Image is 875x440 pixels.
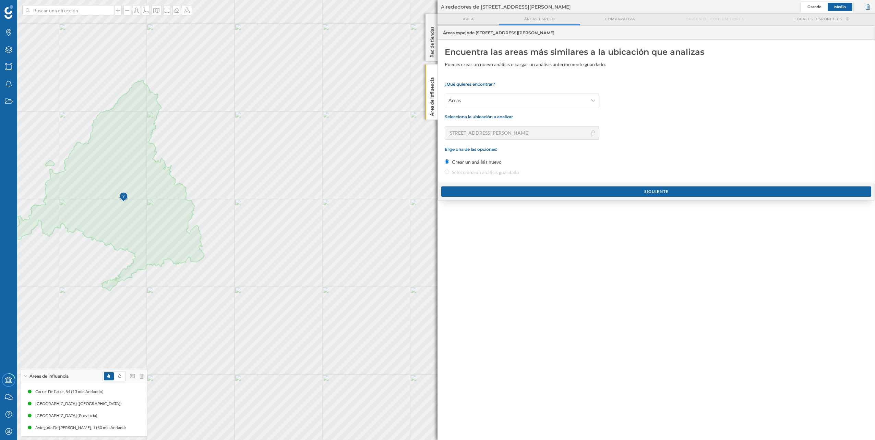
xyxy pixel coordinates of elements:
p: Área de influencia [429,75,435,116]
div: [GEOGRAPHIC_DATA] ([GEOGRAPHIC_DATA]) [35,400,125,407]
span: [STREET_ADDRESS][PERSON_NAME] [448,130,529,136]
p: Elige una de las opciones: [445,147,868,152]
p: ¿Qué quieres encontrar? [445,82,868,87]
div: Carrer De L'acer, 34 (15 min Andando) [35,388,107,395]
div: Puedes crear un nuevo análisis o cargar un análisis anteriormente guardado. [445,61,623,68]
span: Áreas de influencia [29,373,69,379]
span: Area [463,16,474,22]
div: [GEOGRAPHIC_DATA] (Provincia) [35,412,101,419]
span: Alrededores de [STREET_ADDRESS][PERSON_NAME] [441,3,571,10]
img: Marker [119,190,128,204]
img: Geoblink Logo [4,5,13,19]
span: Áreas espejo [443,30,554,36]
div: Avinguda De [PERSON_NAME], 1 (30 min Andando) [35,424,132,431]
p: Selecciona la ubicación a analizar [445,114,868,119]
span: de [469,30,475,35]
span: Grande [807,4,821,9]
div: Encuentra las areas más similares a la ubicación que analizas [445,47,868,58]
p: Red de tiendas [429,24,435,58]
span: Áreas [448,97,461,104]
span: Origen de consumidores [686,16,744,22]
span: Soporte [14,5,38,11]
span: Locales disponibles [794,16,842,22]
label: Crear un análisis nuevo [452,159,502,166]
span: [STREET_ADDRESS][PERSON_NAME] [476,30,554,35]
span: Comparativa [605,16,635,22]
span: Áreas espejo [524,16,555,22]
span: Medio [834,4,846,9]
